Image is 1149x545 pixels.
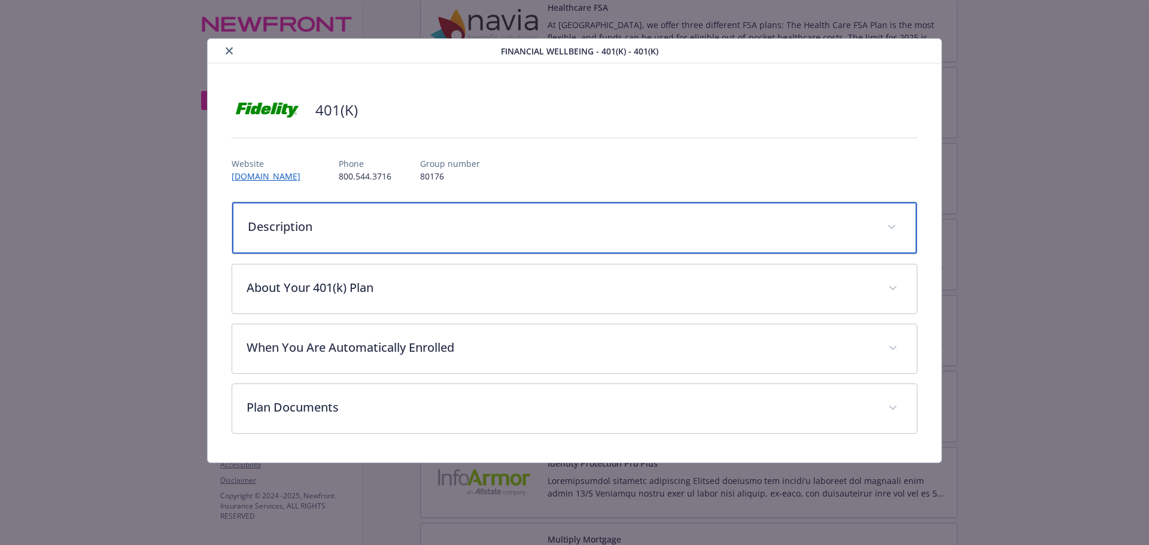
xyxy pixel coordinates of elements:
div: When You Are Automatically Enrolled [232,324,917,373]
div: About Your 401(k) Plan [232,264,917,313]
p: Website [232,157,310,170]
img: Fidelity Investments [232,92,303,128]
button: close [222,44,236,58]
p: Description [248,218,873,236]
span: Financial Wellbeing - 401(K) - 401(k) [501,45,658,57]
div: details for plan Financial Wellbeing - 401(K) - 401(k) [115,38,1034,463]
div: Description [232,202,917,254]
a: [DOMAIN_NAME] [232,170,310,182]
p: Phone [339,157,391,170]
p: 80176 [420,170,480,182]
p: About Your 401(k) Plan [247,279,874,297]
p: 800.544.3716 [339,170,391,182]
p: Plan Documents [247,398,874,416]
h2: 401(K) [315,100,358,120]
p: When You Are Automatically Enrolled [247,339,874,357]
p: Group number [420,157,480,170]
div: Plan Documents [232,384,917,433]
